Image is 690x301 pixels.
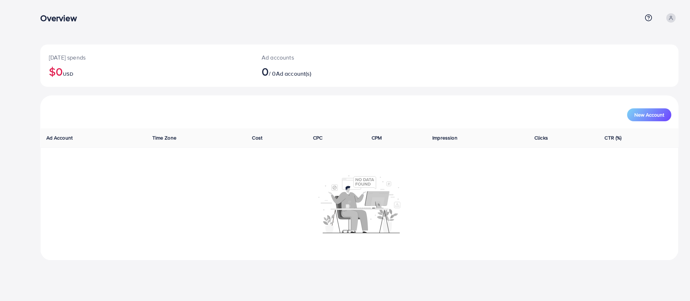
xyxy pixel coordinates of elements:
[152,134,176,141] span: Time Zone
[49,65,244,78] h2: $0
[262,53,404,62] p: Ad accounts
[276,70,311,77] span: Ad account(s)
[534,134,548,141] span: Clicks
[262,63,269,80] span: 0
[627,108,671,121] button: New Account
[49,53,244,62] p: [DATE] spends
[372,134,382,141] span: CPM
[46,134,73,141] span: Ad Account
[313,134,322,141] span: CPC
[432,134,457,141] span: Impression
[634,112,664,117] span: New Account
[318,174,400,233] img: No account
[252,134,262,141] span: Cost
[63,70,73,77] span: USD
[40,13,82,23] h3: Overview
[262,65,404,78] h2: / 0
[604,134,621,141] span: CTR (%)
